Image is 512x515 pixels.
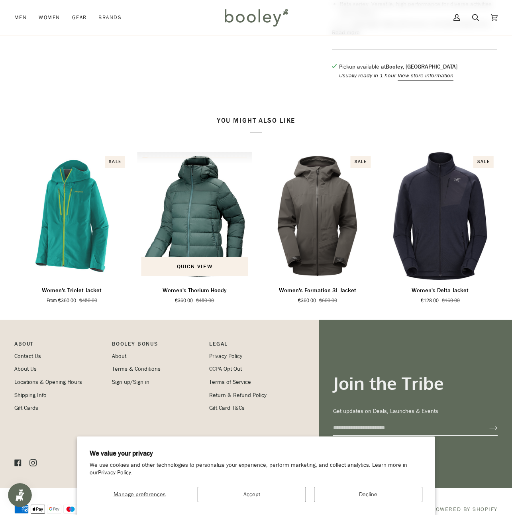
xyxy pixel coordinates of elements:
span: €450.00 [196,297,214,304]
p: Get updates on Deals, Launches & Events [333,407,498,416]
a: Women's Thorium Hoody [137,283,252,304]
span: €128.00 [421,297,439,304]
h3: Join the Tribe [333,372,498,394]
a: About [112,352,126,360]
p: Women's Triolet Jacket [42,286,102,295]
iframe: Button to open loyalty program pop-up [8,483,32,507]
img: Arc'teryx Women's Delta Jacket Black Sapphire - Booley Galway [383,152,498,280]
span: €160.00 [442,297,460,304]
img: Patagonia Women's Triolet Jacket Subtidal Blue - Booley Galway [14,152,129,280]
span: Quick view [54,265,89,274]
p: Women's Thorium Hoody [163,286,226,295]
p: We use cookies and other technologies to personalize your experience, perform marketing, and coll... [90,462,423,477]
button: Accept [198,487,306,502]
a: About Us [14,365,37,373]
p: Women's Delta Jacket [412,286,469,295]
a: Women's Triolet Jacket [14,152,129,280]
span: €600.00 [319,297,337,304]
a: Women's Triolet Jacket [14,283,129,304]
a: Privacy Policy [209,352,242,360]
img: Booley [221,6,291,29]
a: Shipping Info [14,391,47,399]
product-grid-item-variant: XS / Black Sapphire [383,152,498,280]
a: Powered by Shopify [432,505,498,513]
span: €360.00 [298,297,316,304]
h2: We value your privacy [90,449,423,458]
span: Men [14,14,27,22]
a: Women's Formation 3L Jacket [260,283,375,304]
div: Sale [473,156,494,168]
a: Gift Cards [14,404,38,412]
a: CCPA Opt Out [209,365,242,373]
p: Pipeline_Footer Main [14,340,104,352]
product-grid-item: Women's Formation 3L Jacket [260,152,375,304]
product-grid-item-variant: Small / Ash [260,152,375,280]
p: Usually ready in 1 hour [339,71,457,80]
strong: Booley, [GEOGRAPHIC_DATA] [386,63,457,71]
a: Women's Thorium Hoody [137,152,252,280]
span: Gear [72,14,87,22]
a: Women's Delta Jacket [383,283,498,304]
a: Locations & Opening Hours [14,378,82,386]
button: Quick view [141,257,248,276]
span: €360.00 [175,297,193,304]
span: From €360.00 [47,297,76,304]
a: Privacy Policy. [98,469,133,476]
a: Women's Formation 3L Jacket [260,152,375,280]
div: Sale [105,156,125,168]
a: Women's Delta Jacket [383,152,498,280]
product-grid-item: Women's Thorium Hoody [137,152,252,304]
span: Quick view [422,265,458,274]
span: Manage preferences [114,491,166,498]
button: Decline [314,487,422,502]
p: Pipeline_Footer Sub [209,340,299,352]
img: Arc'teryx Women's Thorium Hoody Boxcar - Booley Galway [137,152,252,280]
a: Gift Card T&Cs [209,404,245,412]
product-grid-item-variant: XS / Subtidal Blue [14,152,129,280]
h2: You might also like [14,117,498,133]
div: Sale [351,156,371,168]
button: Quick view [387,260,494,279]
product-grid-item: Women's Delta Jacket [383,152,498,304]
a: Terms & Conditions [112,365,161,373]
span: €450.00 [79,297,97,304]
input: your-email@example.com [333,421,477,435]
img: Artilect Women's Formation 3L Jacket Ash - Booley Galway [260,152,375,280]
a: Return & Refund Policy [209,391,267,399]
p: Booley Bonus [112,340,202,352]
p: Women's Formation 3L Jacket [279,286,356,295]
a: Sign up/Sign in [112,378,149,386]
button: View store information [398,71,453,80]
a: Terms of Service [209,378,251,386]
button: Manage preferences [90,487,190,502]
a: Contact Us [14,352,41,360]
product-grid-item-variant: XXS / Boxcar [137,152,252,280]
span: Quick view [300,265,335,274]
span: Women [39,14,60,22]
span: Quick view [177,262,212,271]
button: Quick view [18,260,125,279]
span: Brands [98,14,122,22]
button: Quick view [264,260,371,279]
product-grid-item: Women's Triolet Jacket [14,152,129,304]
p: Pickup available at [339,63,457,71]
button: Join [477,422,498,434]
